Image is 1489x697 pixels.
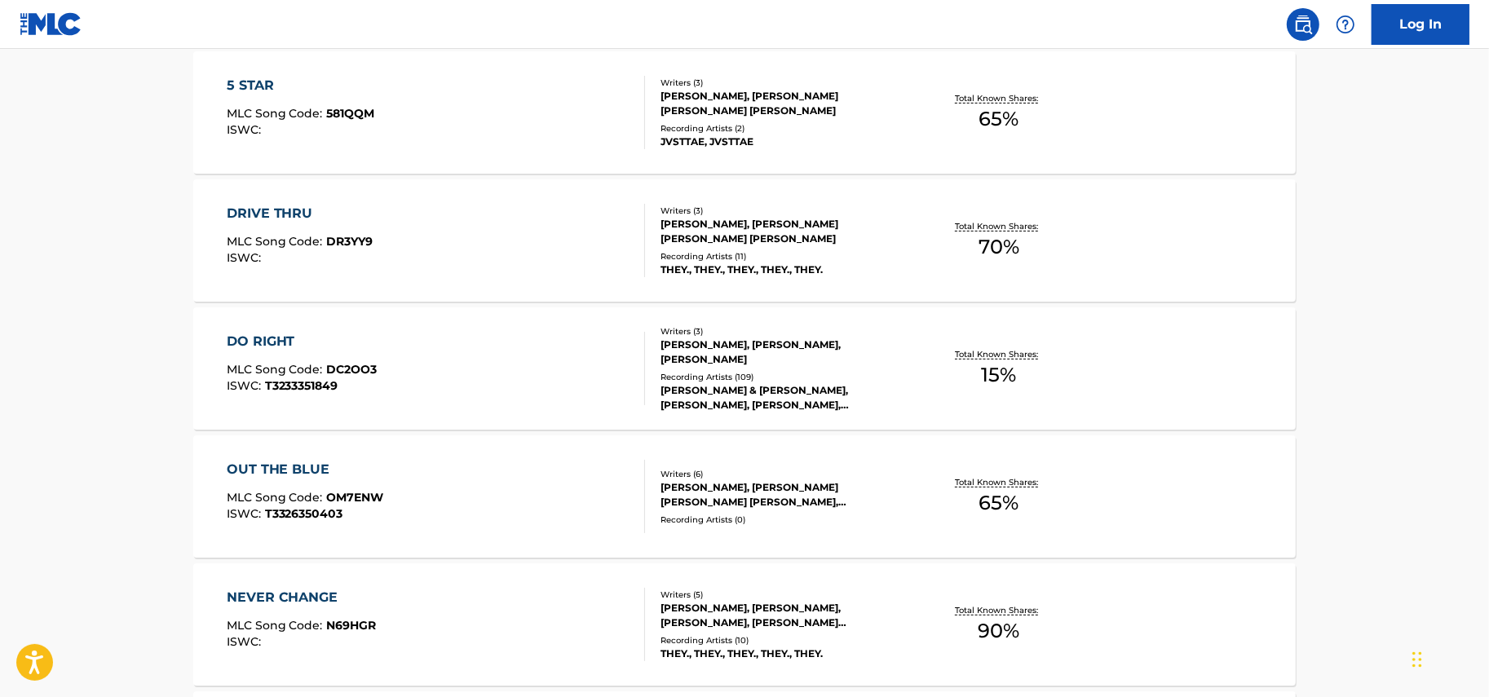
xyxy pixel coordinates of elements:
[955,220,1042,232] p: Total Known Shares:
[661,77,907,89] div: Writers ( 3 )
[661,217,907,246] div: [PERSON_NAME], [PERSON_NAME] [PERSON_NAME] [PERSON_NAME]
[227,460,384,479] div: OUT THE BLUE
[327,106,375,121] span: 581QQM
[955,348,1042,360] p: Total Known Shares:
[227,122,265,137] span: ISWC :
[227,234,327,249] span: MLC Song Code :
[227,490,327,505] span: MLC Song Code :
[1293,15,1313,34] img: search
[265,378,338,393] span: T3233351849
[661,371,907,383] div: Recording Artists ( 109 )
[227,588,377,607] div: NEVER CHANGE
[981,360,1016,390] span: 15 %
[979,488,1018,518] span: 65 %
[227,362,327,377] span: MLC Song Code :
[661,262,907,277] div: THEY., THEY., THEY., THEY., THEY.
[227,106,327,121] span: MLC Song Code :
[327,362,378,377] span: DC2OO3
[661,89,907,118] div: [PERSON_NAME], [PERSON_NAME] [PERSON_NAME] [PERSON_NAME]
[20,12,82,36] img: MLC Logo
[327,234,373,249] span: DR3YY9
[978,616,1019,646] span: 90 %
[661,205,907,217] div: Writers ( 3 )
[193,563,1296,686] a: NEVER CHANGEMLC Song Code:N69HGRISWC:Writers (5)[PERSON_NAME], [PERSON_NAME], [PERSON_NAME], [PER...
[979,232,1019,262] span: 70 %
[1372,4,1469,45] a: Log In
[1407,619,1489,697] iframe: Chat Widget
[979,104,1018,134] span: 65 %
[661,601,907,630] div: [PERSON_NAME], [PERSON_NAME], [PERSON_NAME], [PERSON_NAME] [PERSON_NAME], [PERSON_NAME]
[661,514,907,526] div: Recording Artists ( 0 )
[661,468,907,480] div: Writers ( 6 )
[661,250,907,262] div: Recording Artists ( 11 )
[661,480,907,510] div: [PERSON_NAME], [PERSON_NAME] [PERSON_NAME] [PERSON_NAME], [PERSON_NAME], [PERSON_NAME], [PERSON_N...
[227,618,327,633] span: MLC Song Code :
[227,506,265,521] span: ISWC :
[327,490,384,505] span: OM7ENW
[955,476,1042,488] p: Total Known Shares:
[661,122,907,135] div: Recording Artists ( 2 )
[193,51,1296,174] a: 5 STARMLC Song Code:581QQMISWC:Writers (3)[PERSON_NAME], [PERSON_NAME] [PERSON_NAME] [PERSON_NAME...
[661,337,907,367] div: [PERSON_NAME], [PERSON_NAME], [PERSON_NAME]
[227,204,373,223] div: DRIVE THRU
[1336,15,1355,34] img: help
[265,506,343,521] span: T3326350403
[661,135,907,149] div: JVSTTAE, JVSTTAE
[955,604,1042,616] p: Total Known Shares:
[661,589,907,601] div: Writers ( 5 )
[955,92,1042,104] p: Total Known Shares:
[661,383,907,412] div: [PERSON_NAME] & [PERSON_NAME], [PERSON_NAME], [PERSON_NAME], [PERSON_NAME] & [PERSON_NAME], [PERS...
[1287,8,1319,41] a: Public Search
[1412,635,1422,684] div: Drag
[227,378,265,393] span: ISWC :
[227,332,378,351] div: DO RIGHT
[227,634,265,649] span: ISWC :
[661,634,907,646] div: Recording Artists ( 10 )
[227,250,265,265] span: ISWC :
[327,618,377,633] span: N69HGR
[227,76,375,95] div: 5 STAR
[193,435,1296,558] a: OUT THE BLUEMLC Song Code:OM7ENWISWC:T3326350403Writers (6)[PERSON_NAME], [PERSON_NAME] [PERSON_N...
[193,307,1296,430] a: DO RIGHTMLC Song Code:DC2OO3ISWC:T3233351849Writers (3)[PERSON_NAME], [PERSON_NAME], [PERSON_NAME...
[193,179,1296,302] a: DRIVE THRUMLC Song Code:DR3YY9ISWC:Writers (3)[PERSON_NAME], [PERSON_NAME] [PERSON_NAME] [PERSON_...
[1329,8,1362,41] div: Help
[661,325,907,337] div: Writers ( 3 )
[661,646,907,661] div: THEY., THEY., THEY., THEY., THEY.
